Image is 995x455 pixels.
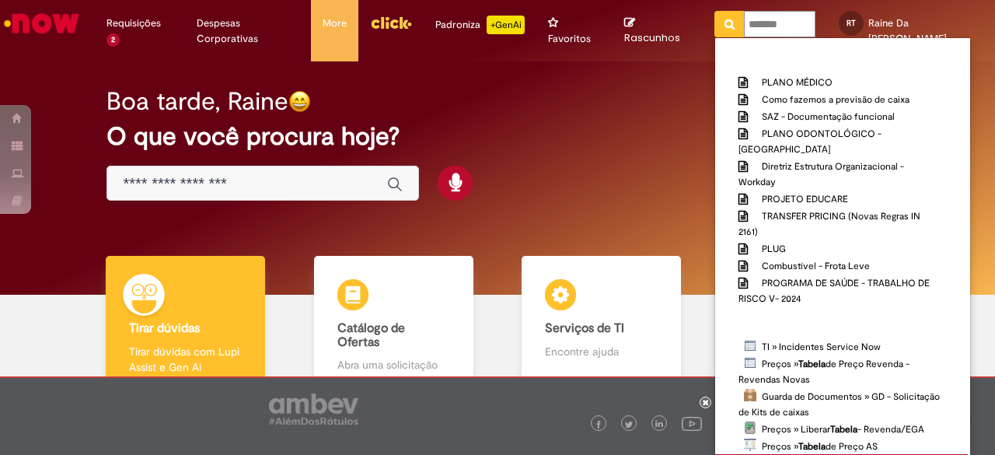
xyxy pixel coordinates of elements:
img: happy-face.png [288,90,311,113]
a: TI » Incidentes Service Now [715,338,968,355]
a: Serviços de TI Encontre ajuda [497,256,706,390]
h2: O que você procura hoje? [106,123,888,150]
a: Preços » LiberarTabela- Revenda/EGA [715,420,968,437]
p: Tirar dúvidas com Lupi Assist e Gen Ai [129,344,242,375]
span: SAZ - Documentação funcional [762,110,895,123]
span: TRANSFER PRICING (Novas Regras IN 2161) [738,210,920,238]
img: logo_footer_linkedin.png [655,420,663,429]
span: Preços » Liberar - Revenda/EGA [762,423,924,436]
a: Combustível - Frota Leve [715,257,968,274]
span: PLANO ODONTOLÓGICO - [GEOGRAPHIC_DATA] [738,128,882,156]
span: RT [847,18,856,28]
p: Abra uma solicitação [337,357,450,373]
strong: Tabela [798,358,826,370]
span: Requisições [106,16,161,31]
span: PROGRAMA DE SAÚDE - TRABALHO DE RISCO V- 2024 [738,277,930,305]
span: More [323,16,347,31]
span: PLUG [762,243,786,255]
img: logo_footer_ambev_rotulo_gray.png [269,394,358,425]
span: Preços » de Preço Revenda - Revendas Novas [738,358,909,386]
span: Preços » de Preço AS [762,440,878,453]
p: +GenAi [487,16,525,34]
a: SAZ - Documentação funcional [715,107,968,124]
a: PROGRAMA DE SAÚDE - TRABALHO DE RISCO V- 2024 [715,274,968,306]
img: logo_footer_facebook.png [595,421,602,429]
a: Preços »Tabelade Preço Revenda - Revendas Novas [715,355,968,387]
a: TRANSFER PRICING (Novas Regras IN 2161) [715,207,968,240]
span: PLANO MÉDICO [762,76,833,89]
span: Combustível - Frota Leve [762,260,870,272]
span: Rascunhos [624,30,680,45]
a: PLANO MÉDICO [715,73,968,90]
button: Pesquisar [714,11,745,37]
b: Artigos [717,58,751,72]
span: Guarda de Documentos » GD - Solicitação de Kits de caixas [738,390,940,418]
a: Catálogo de Ofertas Abra uma solicitação [290,256,498,390]
h2: Boa tarde, Raine [106,88,288,115]
span: Raine Da [PERSON_NAME] [868,16,947,45]
a: PLUG [715,240,968,257]
a: Tirar dúvidas Tirar dúvidas com Lupi Assist e Gen Ai [82,256,290,390]
a: Diretriz Estrutura Organizacional - Workday [715,157,968,190]
a: PROJETO EDUCARE [715,190,968,207]
a: Base de Conhecimento Consulte e aprenda [706,256,914,390]
strong: Tabela [798,440,826,453]
b: Catálogo de Ofertas [337,320,405,350]
span: 2 [106,33,120,47]
strong: Tabela [830,423,857,436]
a: Como fazemos a previsão de caixa [715,90,968,107]
img: logo_footer_youtube.png [682,413,702,433]
a: Preços »Tabelade Preço AS [715,437,968,454]
img: logo_footer_twitter.png [625,421,633,429]
a: Guarda de Documentos » GD - Solicitação de Kits de caixas [715,387,968,420]
img: click_logo_yellow_360x200.png [370,11,412,34]
a: PLANO ODONTOLÓGICO - [GEOGRAPHIC_DATA] [715,124,968,157]
b: Serviços de TI [545,320,624,336]
span: TI » Incidentes Service Now [762,341,881,353]
span: Favoritos [548,31,591,47]
b: Reportar problema [717,43,808,57]
a: Rascunhos [624,16,691,45]
b: Catálogo [717,323,760,337]
span: PROJETO EDUCARE [762,193,848,205]
span: Como fazemos a previsão de caixa [762,93,909,106]
b: Tirar dúvidas [129,320,200,336]
img: ServiceNow [2,8,82,39]
div: Padroniza [435,16,525,34]
span: Despesas Corporativas [197,16,299,47]
span: Diretriz Estrutura Organizacional - Workday [738,160,904,188]
p: Encontre ajuda [545,344,658,359]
